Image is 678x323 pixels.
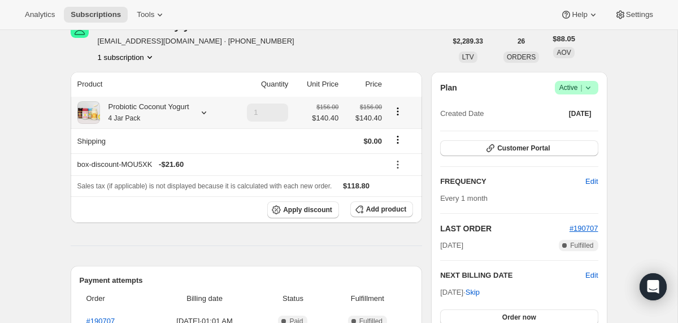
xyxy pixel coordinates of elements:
[585,270,598,281] button: Edit
[137,10,154,19] span: Tools
[283,205,332,214] span: Apply discount
[559,82,594,93] span: Active
[345,113,382,124] span: $140.40
[511,33,532,49] button: 26
[453,37,483,46] span: $2,289.33
[350,201,413,217] button: Add product
[570,223,598,234] button: #190707
[440,108,484,119] span: Created Date
[553,33,575,45] span: $88.05
[579,173,605,191] button: Edit
[570,224,598,232] a: #190707
[572,10,587,19] span: Help
[440,288,480,296] span: [DATE] ·
[446,33,490,49] button: $2,289.33
[518,37,525,46] span: 26
[569,109,592,118] span: [DATE]
[557,49,571,57] span: AOV
[507,53,536,61] span: ORDERS
[329,293,407,304] span: Fulfillment
[459,283,486,302] button: Skip
[18,7,62,23] button: Analytics
[343,182,370,190] span: $118.80
[440,240,463,251] span: [DATE]
[80,286,149,311] th: Order
[130,7,172,23] button: Tools
[77,101,100,124] img: product img
[585,176,598,187] span: Edit
[562,106,598,122] button: [DATE]
[466,287,480,298] span: Skip
[440,270,585,281] h2: NEXT BILLING DATE
[159,159,184,170] span: - $21.60
[229,72,292,97] th: Quantity
[98,20,217,31] div: Vasilisa Mikhaylyuk
[502,313,536,322] span: Order now
[25,10,55,19] span: Analytics
[364,137,383,145] span: $0.00
[440,176,585,187] h2: FREQUENCY
[77,159,383,170] div: box-discount-MOU5XK
[389,105,407,118] button: Product actions
[389,133,407,146] button: Shipping actions
[580,83,582,92] span: |
[626,10,653,19] span: Settings
[71,72,229,97] th: Product
[440,82,457,93] h2: Plan
[342,72,385,97] th: Price
[497,144,550,153] span: Customer Portal
[98,36,294,47] span: [EMAIL_ADDRESS][DOMAIN_NAME] · [PHONE_NUMBER]
[440,223,570,234] h2: LAST ORDER
[77,182,332,190] span: Sales tax (if applicable) is not displayed because it is calculated with each new order.
[440,140,598,156] button: Customer Portal
[366,205,406,214] span: Add product
[71,128,229,153] th: Shipping
[98,51,155,63] button: Product actions
[640,273,667,300] div: Open Intercom Messenger
[100,101,189,124] div: Probiotic Coconut Yogurt
[554,7,605,23] button: Help
[264,293,321,304] span: Status
[71,10,121,19] span: Subscriptions
[152,293,258,304] span: Billing date
[608,7,660,23] button: Settings
[316,104,338,110] small: $156.00
[64,7,128,23] button: Subscriptions
[267,201,339,218] button: Apply discount
[570,241,593,250] span: Fulfilled
[108,114,141,122] small: 4 Jar Pack
[462,53,474,61] span: LTV
[312,113,338,124] span: $140.40
[360,104,382,110] small: $156.00
[440,194,488,203] span: Every 1 month
[80,275,414,286] h2: Payment attempts
[292,72,342,97] th: Unit Price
